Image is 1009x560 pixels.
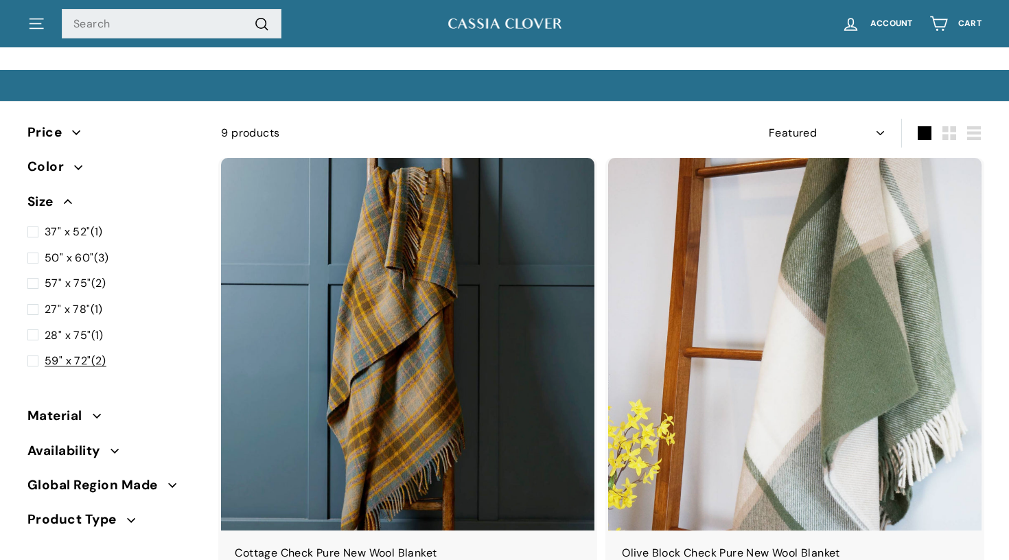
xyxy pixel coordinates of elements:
[27,122,72,143] span: Price
[45,302,91,316] span: 27" x 78"
[27,475,168,495] span: Global Region Made
[27,402,199,436] button: Material
[958,19,982,28] span: Cart
[45,223,103,241] span: (1)
[45,275,106,292] span: (2)
[62,9,281,39] input: Search
[27,153,199,187] button: Color
[833,3,921,44] a: Account
[921,3,990,44] a: Cart
[45,328,91,342] span: 28" x 75"
[45,327,104,345] span: (1)
[27,119,199,153] button: Price
[45,250,94,265] span: 50" x 60"
[27,406,93,426] span: Material
[27,188,199,222] button: Size
[45,224,91,239] span: 37" x 52"
[27,191,64,212] span: Size
[27,471,199,506] button: Global Region Made
[27,437,199,471] button: Availability
[45,301,103,318] span: (1)
[45,353,91,368] span: 59" x 72"
[221,124,601,142] div: 9 products
[27,509,127,530] span: Product Type
[27,156,74,177] span: Color
[45,352,106,370] span: (2)
[27,441,111,461] span: Availability
[870,19,913,28] span: Account
[45,276,91,290] span: 57" x 75"
[45,249,109,267] span: (3)
[27,506,199,540] button: Product Type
